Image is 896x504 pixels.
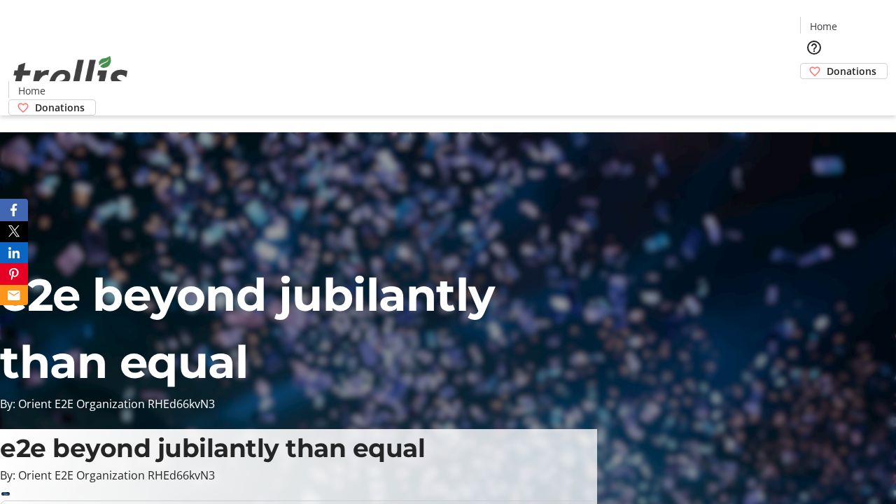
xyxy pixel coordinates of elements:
[810,19,837,34] span: Home
[8,41,133,111] img: Orient E2E Organization RHEd66kvN3's Logo
[827,64,876,78] span: Donations
[801,19,846,34] a: Home
[9,83,54,98] a: Home
[18,83,45,98] span: Home
[800,79,828,107] button: Cart
[8,99,96,115] a: Donations
[800,34,828,62] button: Help
[800,63,888,79] a: Donations
[35,100,85,115] span: Donations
